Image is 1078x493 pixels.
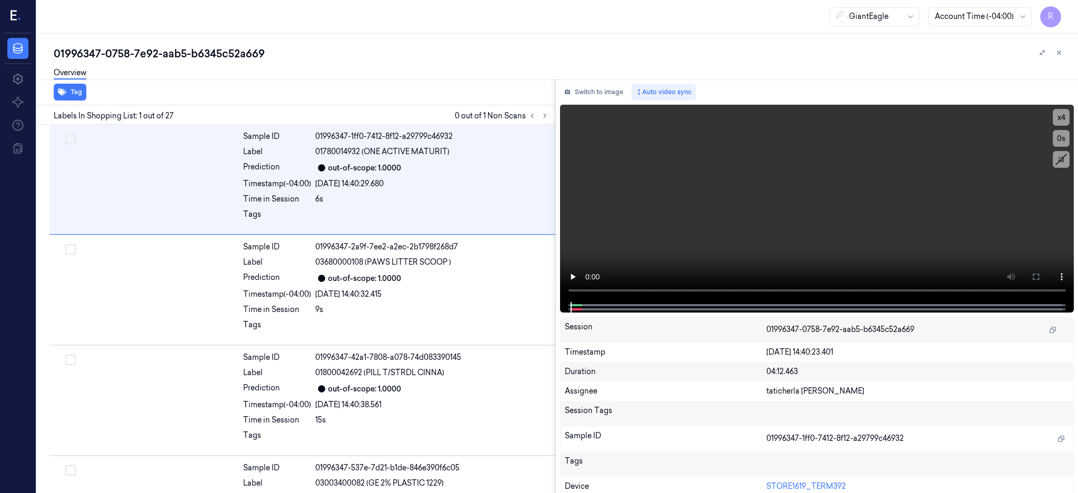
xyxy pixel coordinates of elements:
div: Sample ID [243,242,311,253]
div: Time in Session [243,415,311,426]
span: 0 out of 1 Non Scans [455,109,551,122]
button: R [1040,6,1061,27]
button: Select row [65,244,76,255]
div: Sample ID [565,430,766,447]
div: [DATE] 14:40:38.561 [315,399,549,410]
span: 01800042692 (PILL T/STRDL CINNA) [315,367,444,378]
button: Switch to image [560,84,627,100]
div: 15s [315,415,549,426]
button: Select row [65,134,76,144]
div: Prediction [243,383,311,395]
span: 03680000108 (PAWS LITTER SCOOP ) [315,257,451,268]
div: Time in Session [243,304,311,315]
div: 01996347-537e-7d21-b1de-846e390f6c05 [315,462,549,474]
div: 01996347-1ff0-7412-8f12-a29799c46932 [315,131,549,142]
div: [DATE] 14:40:29.680 [315,178,549,189]
div: Prediction [243,162,311,174]
div: Time in Session [243,194,311,205]
span: Labels In Shopping List: 1 out of 27 [54,110,174,122]
div: 01996347-0758-7e92-aab5-b6345c52a669 [54,46,1070,61]
div: Timestamp (-04:00) [243,178,311,189]
span: 01996347-1ff0-7412-8f12-a29799c46932 [766,433,904,444]
button: Select row [65,355,76,365]
div: taticherla [PERSON_NAME] [766,386,1069,397]
span: 03003400082 (GE 2% PLASTIC 1229) [315,478,444,489]
div: [DATE] 14:40:32.415 [315,289,549,300]
div: Label [243,478,311,489]
button: Select row [65,465,76,476]
div: Sample ID [243,131,311,142]
span: 01996347-0758-7e92-aab5-b6345c52a669 [766,324,914,335]
div: Label [243,257,311,268]
div: Timestamp [565,347,766,358]
div: Session Tags [565,405,766,422]
div: 6s [315,194,549,205]
a: Overview [54,67,86,79]
span: 01780014932 (ONE ACTIVE MATURIT) [315,146,450,157]
div: [DATE] 14:40:23.401 [766,347,1069,358]
div: Assignee [565,386,766,397]
div: 01996347-42a1-7808-a078-74d083390145 [315,352,549,363]
div: Device [565,481,766,492]
div: 01996347-2a9f-7ee2-a2ec-2b1798f268d7 [315,242,549,253]
div: Sample ID [243,462,311,474]
div: Tags [243,209,311,226]
button: Tag [54,84,86,100]
div: Timestamp (-04:00) [243,289,311,300]
div: Duration [565,366,766,377]
button: 0s [1053,130,1070,147]
button: x4 [1053,109,1070,126]
div: 04:12.463 [766,366,1069,377]
div: out-of-scope: 1.0000 [328,384,401,395]
div: Prediction [243,272,311,285]
button: Auto video sync [632,84,696,100]
div: Sample ID [243,352,311,363]
div: 9s [315,304,549,315]
div: Label [243,367,311,378]
div: Tags [243,319,311,336]
div: Label [243,146,311,157]
div: out-of-scope: 1.0000 [328,273,401,284]
div: Tags [243,430,311,447]
div: out-of-scope: 1.0000 [328,163,401,174]
div: Session [565,321,766,338]
div: Timestamp (-04:00) [243,399,311,410]
div: Tags [565,456,766,472]
div: STORE1619_TERM392 [766,481,1069,492]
